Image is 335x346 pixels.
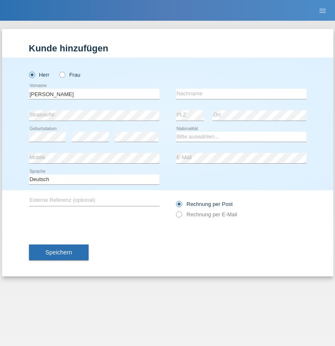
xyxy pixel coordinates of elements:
[29,244,89,260] button: Speichern
[176,201,233,207] label: Rechnung per Post
[176,201,181,211] input: Rechnung per Post
[314,8,331,13] a: menu
[46,249,72,256] span: Speichern
[59,72,65,77] input: Frau
[176,211,237,218] label: Rechnung per E-Mail
[318,7,327,15] i: menu
[29,72,50,78] label: Herr
[176,211,181,222] input: Rechnung per E-Mail
[29,72,34,77] input: Herr
[29,43,306,53] h1: Kunde hinzufügen
[59,72,80,78] label: Frau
